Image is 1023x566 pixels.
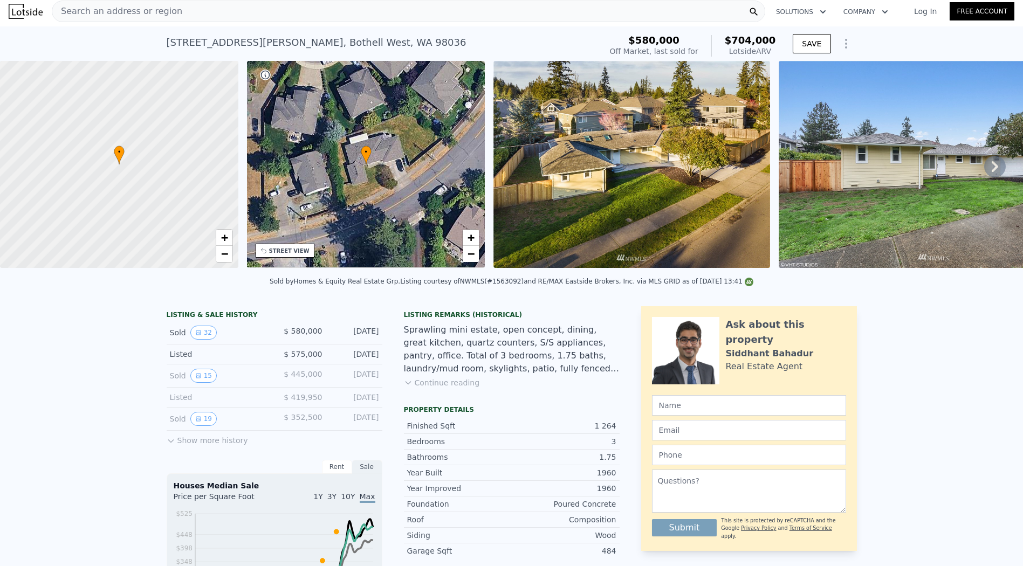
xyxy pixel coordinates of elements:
button: View historical data [190,369,217,383]
div: Year Improved [407,483,512,494]
div: Poured Concrete [512,499,616,509]
button: View historical data [190,412,217,426]
span: 10Y [341,492,355,501]
input: Name [652,395,846,416]
div: Listing courtesy of NWMLS (#1563092) and RE/MAX Eastside Brokers, Inc. via MLS GRID as of [DATE] ... [400,278,753,285]
a: Log In [901,6,950,17]
span: $580,000 [628,34,679,46]
div: Sold [170,326,266,340]
div: LISTING & SALE HISTORY [167,310,382,321]
span: $ 575,000 [284,350,322,358]
div: Ask about this property [726,317,846,347]
tspan: $448 [176,531,193,539]
div: Composition [512,514,616,525]
button: Show Options [835,33,857,54]
div: 1960 [512,467,616,478]
div: 1 264 [512,420,616,431]
div: [DATE] [331,392,379,403]
div: 1.75 [512,452,616,463]
img: Sale: 128198756 Parcel: 103457304 [493,61,770,268]
div: Sold by Homes & Equity Real Estate Grp . [270,278,400,285]
div: Sprawling mini estate, open concept, dining, great kitchen, quartz counters, S/S appliances, pant... [404,323,620,375]
button: Solutions [767,2,835,22]
div: 1960 [512,483,616,494]
div: Lotside ARV [725,46,776,57]
div: Property details [404,405,620,414]
div: Real Estate Agent [726,360,803,373]
div: • [361,146,372,164]
div: [DATE] [331,349,379,360]
tspan: $398 [176,544,193,552]
a: Privacy Policy [741,525,776,531]
div: STREET VIEW [269,247,310,255]
span: $ 352,500 [284,413,322,422]
button: Company [835,2,897,22]
tspan: $348 [176,558,193,565]
div: Houses Median Sale [174,480,375,491]
span: $ 580,000 [284,327,322,335]
span: 1Y [313,492,322,501]
div: Bathrooms [407,452,512,463]
div: Siding [407,530,512,541]
div: This site is protected by reCAPTCHA and the Google and apply. [721,517,846,540]
span: • [114,147,125,157]
span: $ 419,950 [284,393,322,402]
div: Year Built [407,467,512,478]
div: Off Market, last sold for [610,46,698,57]
div: Listed [170,392,266,403]
span: Search an address or region [52,5,182,18]
input: Email [652,420,846,440]
span: 3Y [327,492,337,501]
div: Roof [407,514,512,525]
button: SAVE [793,34,830,53]
input: Phone [652,445,846,465]
div: 484 [512,546,616,556]
span: − [221,247,228,260]
button: View historical data [190,326,217,340]
a: Zoom out [463,246,479,262]
a: Terms of Service [789,525,832,531]
button: Show more history [167,431,248,446]
tspan: $525 [176,510,193,517]
div: 3 [512,436,616,447]
div: [STREET_ADDRESS][PERSON_NAME] , Bothell West , WA 98036 [167,35,466,50]
div: Rent [322,460,352,474]
span: − [468,247,475,260]
a: Zoom in [463,230,479,246]
div: [DATE] [331,326,379,340]
span: + [468,231,475,244]
div: Finished Sqft [407,420,512,431]
div: Listing Remarks (Historical) [404,310,620,319]
span: Max [360,492,375,503]
a: Zoom out [216,246,232,262]
div: • [114,146,125,164]
div: Siddhant Bahadur [726,347,814,360]
a: Free Account [950,2,1014,20]
div: Foundation [407,499,512,509]
div: Garage Sqft [407,546,512,556]
span: $ 445,000 [284,370,322,378]
button: Continue reading [404,377,480,388]
span: • [361,147,372,157]
div: Listed [170,349,266,360]
span: $704,000 [725,34,776,46]
div: Bedrooms [407,436,512,447]
span: + [221,231,228,244]
div: [DATE] [331,369,379,383]
div: Sold [170,412,266,426]
div: Price per Square Foot [174,491,274,508]
img: Lotside [9,4,43,19]
div: Wood [512,530,616,541]
a: Zoom in [216,230,232,246]
div: [DATE] [331,412,379,426]
img: NWMLS Logo [745,278,753,286]
div: Sale [352,460,382,474]
button: Submit [652,519,717,536]
div: Sold [170,369,266,383]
